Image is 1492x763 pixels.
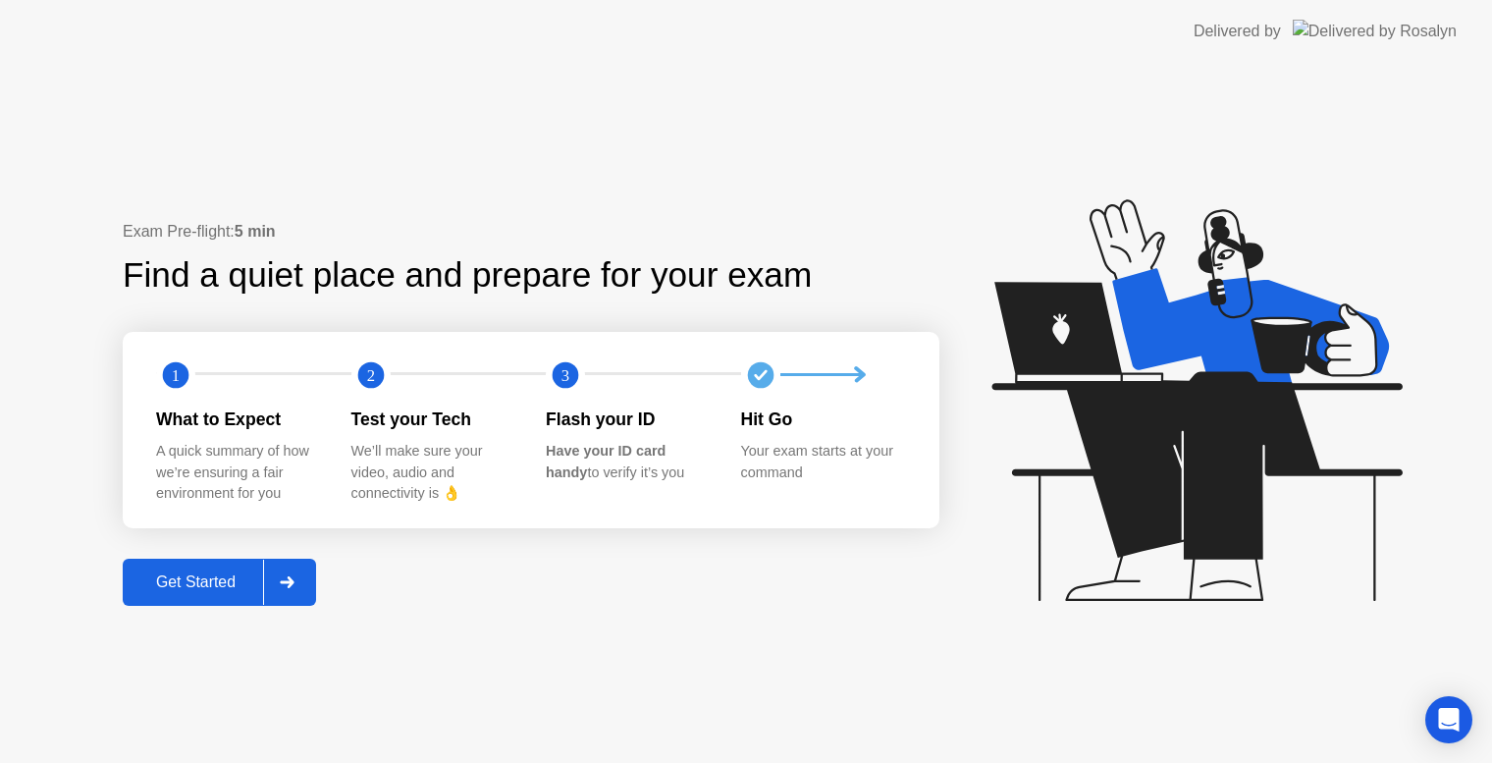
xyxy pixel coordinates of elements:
b: 5 min [235,223,276,240]
div: Your exam starts at your command [741,441,905,483]
text: 3 [561,365,569,384]
div: Open Intercom Messenger [1425,696,1472,743]
div: Delivered by [1194,20,1281,43]
button: Get Started [123,559,316,606]
div: Exam Pre-flight: [123,220,939,244]
div: to verify it’s you [546,441,710,483]
div: A quick summary of how we’re ensuring a fair environment for you [156,441,320,505]
div: We’ll make sure your video, audio and connectivity is 👌 [351,441,515,505]
div: What to Expect [156,407,320,432]
b: Have your ID card handy [546,443,666,480]
div: Find a quiet place and prepare for your exam [123,249,815,301]
div: Test your Tech [351,407,515,432]
text: 1 [172,365,180,384]
img: Delivered by Rosalyn [1293,20,1457,42]
div: Flash your ID [546,407,710,432]
text: 2 [366,365,374,384]
div: Get Started [129,573,263,591]
div: Hit Go [741,407,905,432]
